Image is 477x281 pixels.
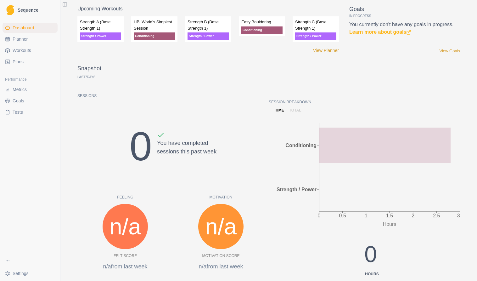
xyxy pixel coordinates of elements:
span: Planner [13,36,28,42]
div: You have completed sessions this past week [157,131,216,177]
a: Planner [3,34,58,44]
a: Learn more about goals [349,29,411,35]
p: Feeling [77,194,173,200]
a: Workouts [3,45,58,55]
a: Tests [3,107,58,117]
span: 7 [85,75,87,79]
tspan: Conditioning [285,143,317,148]
p: Felt Score [114,253,137,259]
p: Easy Bouldering [241,19,283,25]
a: LogoSequence [3,3,58,18]
tspan: 1.5 [386,213,393,218]
span: Dashboard [13,25,34,31]
p: You currently don't have any goals in progress. [349,21,460,36]
a: View Goals [439,48,460,54]
p: Strength / Power [80,32,121,40]
button: Settings [3,268,58,278]
span: Goals [13,98,24,104]
p: Conditioning [241,26,283,34]
p: Conditioning [134,32,175,40]
p: n/a from last week [77,262,173,271]
tspan: 1 [365,213,368,218]
p: In Progress [349,14,460,18]
p: n/a from last week [173,262,269,271]
div: Performance [3,74,58,84]
div: Hours [330,271,413,277]
tspan: Strength / Power [277,187,317,192]
img: Logo [6,5,14,15]
tspan: 0 [318,213,321,218]
a: Metrics [3,84,58,95]
tspan: 0.5 [339,213,346,218]
tspan: 2 [412,213,414,218]
a: Goals [3,96,58,106]
p: Strength B (Base Strength 1) [188,19,229,31]
div: 0 [328,237,413,277]
tspan: Hours [383,221,396,227]
p: Snapshot [77,64,101,73]
div: 0 [130,116,152,177]
span: Plans [13,59,24,65]
span: Workouts [13,47,31,54]
p: HB: World’s Simplest Session [134,19,175,31]
p: Strength A (Base Strength 1) [80,19,121,31]
p: Strength / Power [295,32,336,40]
p: total [289,107,301,113]
a: Dashboard [3,23,58,33]
p: Strength / Power [188,32,229,40]
tspan: 2.5 [433,213,440,218]
p: Strength C (Base Strength 1) [295,19,336,31]
p: Last Days [77,75,95,79]
a: Plans [3,57,58,67]
p: time [275,107,284,113]
p: Goals [349,5,460,14]
span: Sequence [18,8,38,12]
p: Sessions [77,93,269,99]
span: n/a [205,209,237,244]
p: Session Breakdown [269,99,460,105]
tspan: 3 [457,213,460,218]
span: Tests [13,109,23,115]
p: Motivation Score [202,253,240,259]
span: Metrics [13,86,27,93]
a: View Planner [313,47,339,54]
p: Upcoming Workouts [77,5,339,13]
p: Motivation [173,194,269,200]
span: n/a [109,209,141,244]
